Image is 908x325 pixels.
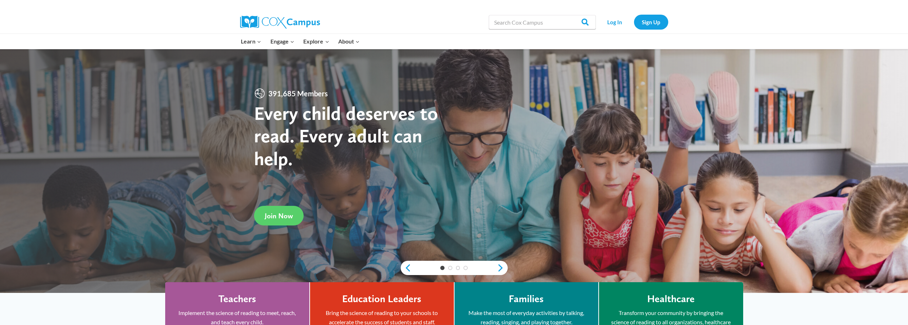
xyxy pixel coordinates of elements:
[489,15,596,29] input: Search Cox Campus
[599,15,630,29] a: Log In
[647,293,695,305] h4: Healthcare
[254,206,304,225] a: Join Now
[270,37,294,46] span: Engage
[599,15,668,29] nav: Secondary Navigation
[456,266,460,270] a: 3
[218,293,256,305] h4: Teachers
[448,266,452,270] a: 2
[254,102,438,170] strong: Every child deserves to read. Every adult can help.
[338,37,360,46] span: About
[240,16,320,29] img: Cox Campus
[401,261,508,275] div: content slider buttons
[303,37,329,46] span: Explore
[497,264,508,272] a: next
[634,15,668,29] a: Sign Up
[237,34,364,49] nav: Primary Navigation
[509,293,544,305] h4: Families
[265,88,331,99] span: 391,685 Members
[401,264,411,272] a: previous
[440,266,445,270] a: 1
[241,37,261,46] span: Learn
[463,266,468,270] a: 4
[342,293,421,305] h4: Education Leaders
[265,212,293,220] span: Join Now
